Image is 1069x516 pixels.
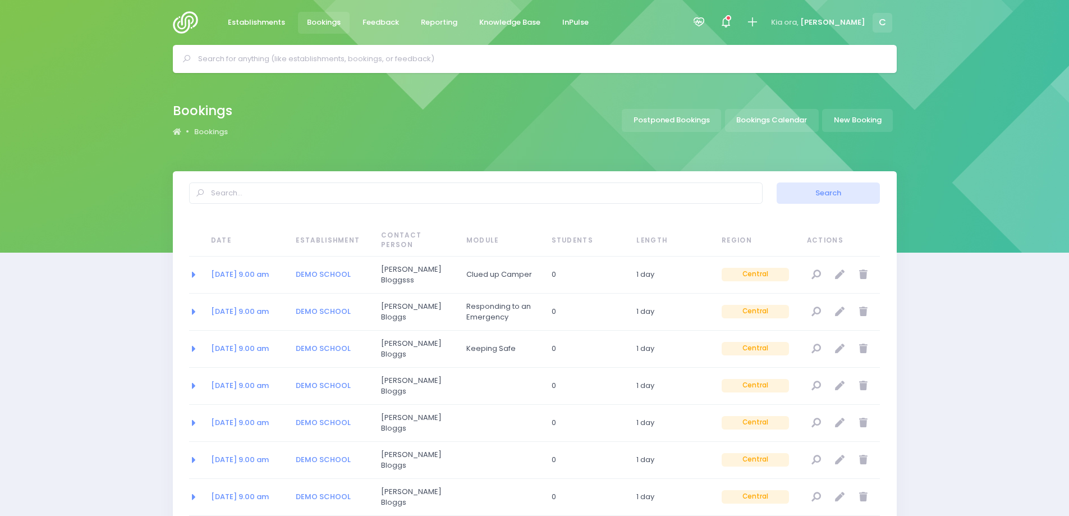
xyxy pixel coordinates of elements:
[363,17,399,28] span: Feedback
[553,12,598,34] a: InPulse
[198,51,881,67] input: Search for anything (like establishments, bookings, or feedback)
[725,109,819,132] a: Bookings Calendar
[873,13,892,33] span: C
[822,109,893,132] a: New Booking
[298,12,350,34] a: Bookings
[421,17,457,28] span: Reporting
[228,17,285,28] span: Establishments
[470,12,550,34] a: Knowledge Base
[194,126,228,138] a: Bookings
[562,17,589,28] span: InPulse
[173,11,205,34] img: Logo
[494,225,558,247] span: Please wait...
[173,103,232,118] h2: Bookings
[800,17,865,28] span: [PERSON_NAME]
[307,17,341,28] span: Bookings
[771,17,799,28] span: Kia ora,
[479,17,540,28] span: Knowledge Base
[777,182,880,204] button: Search
[412,12,467,34] a: Reporting
[219,12,295,34] a: Establishments
[354,12,409,34] a: Feedback
[622,109,721,132] a: Postponed Bookings
[189,182,763,204] input: Search...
